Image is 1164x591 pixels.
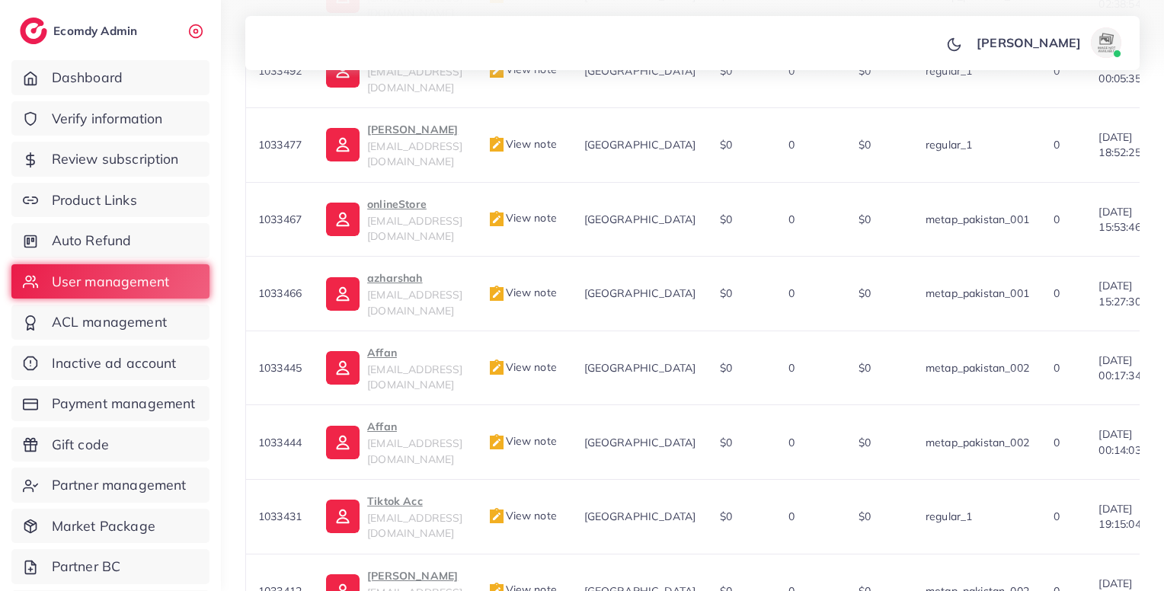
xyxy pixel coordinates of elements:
[1098,501,1140,532] span: [DATE] 19:15:04
[53,24,141,38] h2: Ecomdy Admin
[367,567,462,585] p: [PERSON_NAME]
[326,128,360,161] img: ic-user-info.36bf1079.svg
[859,212,871,226] span: $0
[11,305,209,340] a: ACL management
[11,468,209,503] a: Partner management
[52,475,187,495] span: Partner management
[258,138,302,152] span: 1033477
[720,361,732,375] span: $0
[11,223,209,258] a: Auto Refund
[488,286,557,299] span: View note
[326,500,360,533] img: ic-user-info.36bf1079.svg
[859,436,871,449] span: $0
[367,139,462,168] span: [EMAIL_ADDRESS][DOMAIN_NAME]
[326,195,462,244] a: onlineStore[EMAIL_ADDRESS][DOMAIN_NAME]
[367,363,462,391] span: [EMAIL_ADDRESS][DOMAIN_NAME]
[367,511,462,540] span: [EMAIL_ADDRESS][DOMAIN_NAME]
[1098,204,1140,235] span: [DATE] 15:53:46
[1054,138,1060,152] span: 0
[488,360,557,374] span: View note
[52,353,177,373] span: Inactive ad account
[584,212,696,226] span: [GEOGRAPHIC_DATA]
[1091,27,1121,58] img: avatar
[788,212,795,226] span: 0
[926,510,972,523] span: regular_1
[367,492,462,510] p: Tiktok Acc
[720,212,732,226] span: $0
[488,211,557,225] span: View note
[788,138,795,152] span: 0
[367,436,462,465] span: [EMAIL_ADDRESS][DOMAIN_NAME]
[11,386,209,421] a: Payment management
[926,138,972,152] span: regular_1
[1098,353,1140,384] span: [DATE] 00:17:34
[258,361,302,375] span: 1033445
[367,65,462,94] span: [EMAIL_ADDRESS][DOMAIN_NAME]
[11,60,209,95] a: Dashboard
[488,136,506,154] img: admin_note.cdd0b510.svg
[1098,278,1140,309] span: [DATE] 15:27:30
[367,120,462,139] p: [PERSON_NAME]
[52,557,121,577] span: Partner BC
[11,101,209,136] a: Verify information
[488,210,506,228] img: admin_note.cdd0b510.svg
[258,286,302,300] span: 1033466
[859,510,871,523] span: $0
[52,435,109,455] span: Gift code
[11,346,209,381] a: Inactive ad account
[367,195,462,213] p: onlineStore
[584,510,696,523] span: [GEOGRAPHIC_DATA]
[326,277,360,311] img: ic-user-info.36bf1079.svg
[52,516,155,536] span: Market Package
[720,510,732,523] span: $0
[488,509,557,522] span: View note
[52,231,132,251] span: Auto Refund
[367,288,462,317] span: [EMAIL_ADDRESS][DOMAIN_NAME]
[788,436,795,449] span: 0
[11,427,209,462] a: Gift code
[11,142,209,177] a: Review subscription
[367,214,462,243] span: [EMAIL_ADDRESS][DOMAIN_NAME]
[859,138,871,152] span: $0
[52,394,196,414] span: Payment management
[11,183,209,218] a: Product Links
[326,426,360,459] img: ic-user-info.36bf1079.svg
[488,507,506,526] img: admin_note.cdd0b510.svg
[11,509,209,544] a: Market Package
[11,549,209,584] a: Partner BC
[258,212,302,226] span: 1033467
[367,269,462,287] p: azharshah
[258,436,302,449] span: 1033444
[367,343,462,362] p: Affan
[52,149,179,169] span: Review subscription
[488,433,506,452] img: admin_note.cdd0b510.svg
[1054,510,1060,523] span: 0
[968,27,1127,58] a: [PERSON_NAME]avatar
[788,286,795,300] span: 0
[584,361,696,375] span: [GEOGRAPHIC_DATA]
[584,286,696,300] span: [GEOGRAPHIC_DATA]
[488,285,506,303] img: admin_note.cdd0b510.svg
[788,361,795,375] span: 0
[326,343,462,393] a: Affan[EMAIL_ADDRESS][DOMAIN_NAME]
[788,510,795,523] span: 0
[720,286,732,300] span: $0
[20,18,47,44] img: logo
[1098,426,1140,458] span: [DATE] 00:14:03
[326,351,360,385] img: ic-user-info.36bf1079.svg
[52,68,123,88] span: Dashboard
[1054,436,1060,449] span: 0
[52,272,169,292] span: User management
[11,264,209,299] a: User management
[1054,212,1060,226] span: 0
[859,286,871,300] span: $0
[584,138,696,152] span: [GEOGRAPHIC_DATA]
[926,436,1029,449] span: metap_pakistan_002
[1098,129,1140,161] span: [DATE] 18:52:25
[258,510,302,523] span: 1033431
[326,269,462,318] a: azharshah[EMAIL_ADDRESS][DOMAIN_NAME]
[52,190,137,210] span: Product Links
[326,203,360,236] img: ic-user-info.36bf1079.svg
[1054,361,1060,375] span: 0
[720,436,732,449] span: $0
